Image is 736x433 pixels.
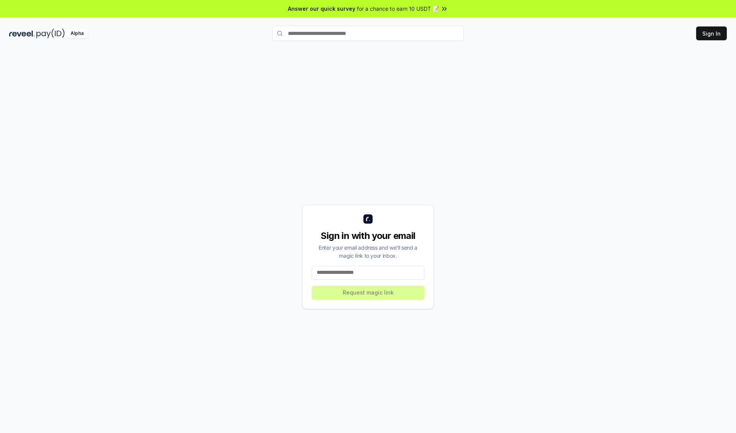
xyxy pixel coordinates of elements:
div: Sign in with your email [312,230,424,242]
img: reveel_dark [9,29,35,38]
div: Enter your email address and we’ll send a magic link to your inbox. [312,244,424,260]
img: pay_id [36,29,65,38]
span: for a chance to earn 10 USDT 📝 [357,5,439,13]
div: Alpha [66,29,88,38]
img: logo_small [363,214,373,224]
button: Sign In [696,26,727,40]
span: Answer our quick survey [288,5,355,13]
